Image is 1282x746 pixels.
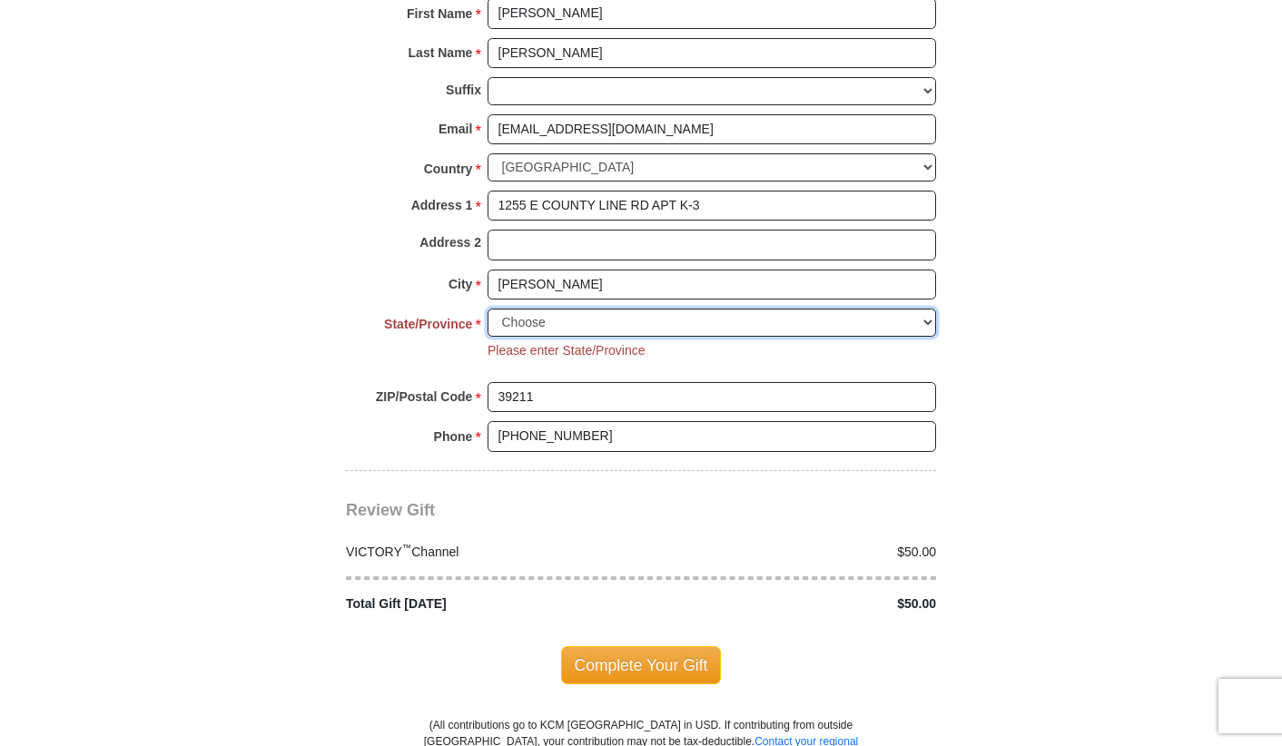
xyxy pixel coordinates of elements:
strong: City [449,271,472,297]
div: $50.00 [641,543,946,562]
strong: Phone [434,424,473,449]
strong: Country [424,156,473,182]
strong: First Name [407,1,472,26]
strong: State/Province [384,311,472,337]
strong: Last Name [409,40,473,65]
span: Complete Your Gift [561,646,722,684]
strong: ZIP/Postal Code [376,384,473,409]
div: Total Gift [DATE] [337,594,642,613]
li: Please enter State/Province [488,341,646,360]
strong: Address 1 [411,192,473,218]
span: Review Gift [346,501,435,519]
strong: Email [439,116,472,142]
sup: ™ [402,542,412,553]
div: $50.00 [641,594,946,613]
div: VICTORY Channel [337,543,642,562]
strong: Suffix [446,77,481,103]
strong: Address 2 [419,230,481,255]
